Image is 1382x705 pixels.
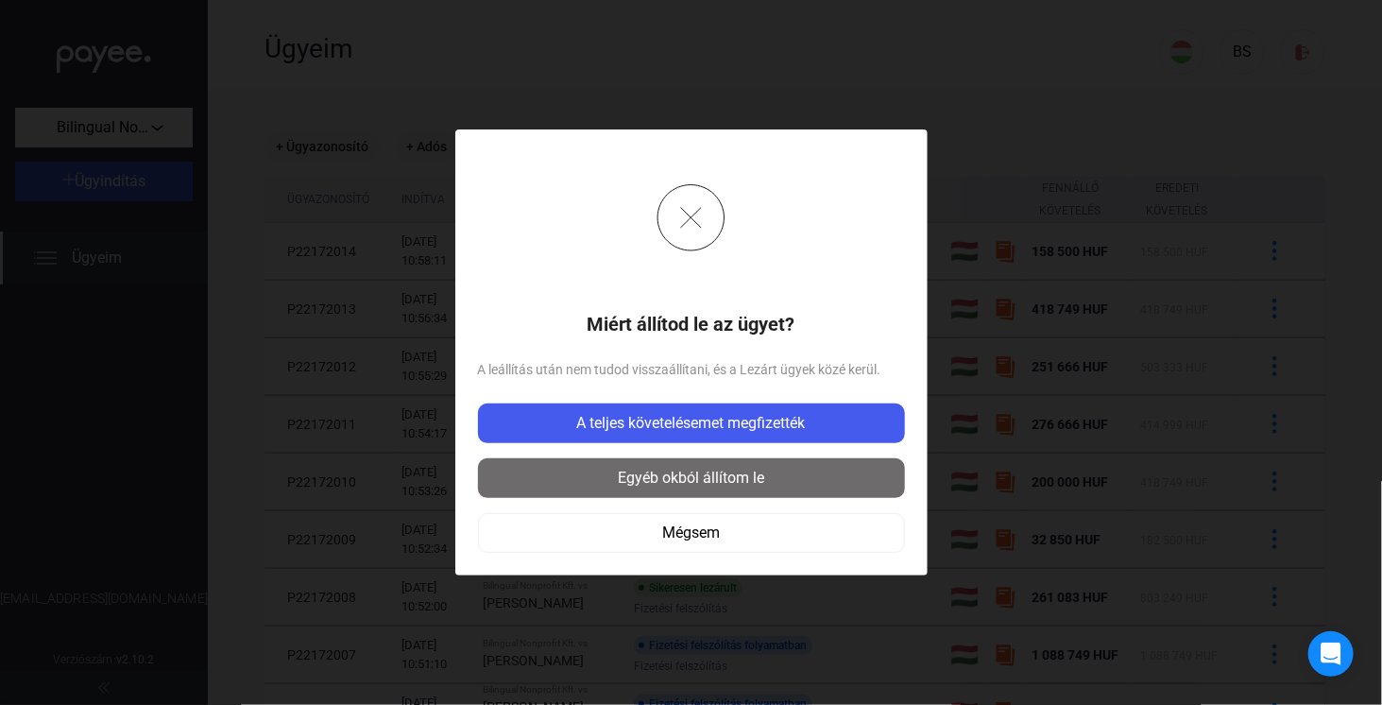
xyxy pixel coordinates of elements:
[478,404,905,443] button: A teljes követelésemet megfizették
[478,513,905,553] button: Mégsem
[484,467,899,490] div: Egyéb okból állítom le
[478,358,905,381] span: A leállítás után nem tudod visszaállítani, és a Lezárt ügyek közé kerül.
[1308,631,1354,677] div: Open Intercom Messenger
[478,313,905,335] h1: Miért állítod le az ügyet?
[657,184,725,251] img: cross-grey-circle.svg
[478,458,905,498] button: Egyéb okból állítom le
[484,412,899,435] div: A teljes követelésemet megfizették
[485,522,898,544] div: Mégsem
